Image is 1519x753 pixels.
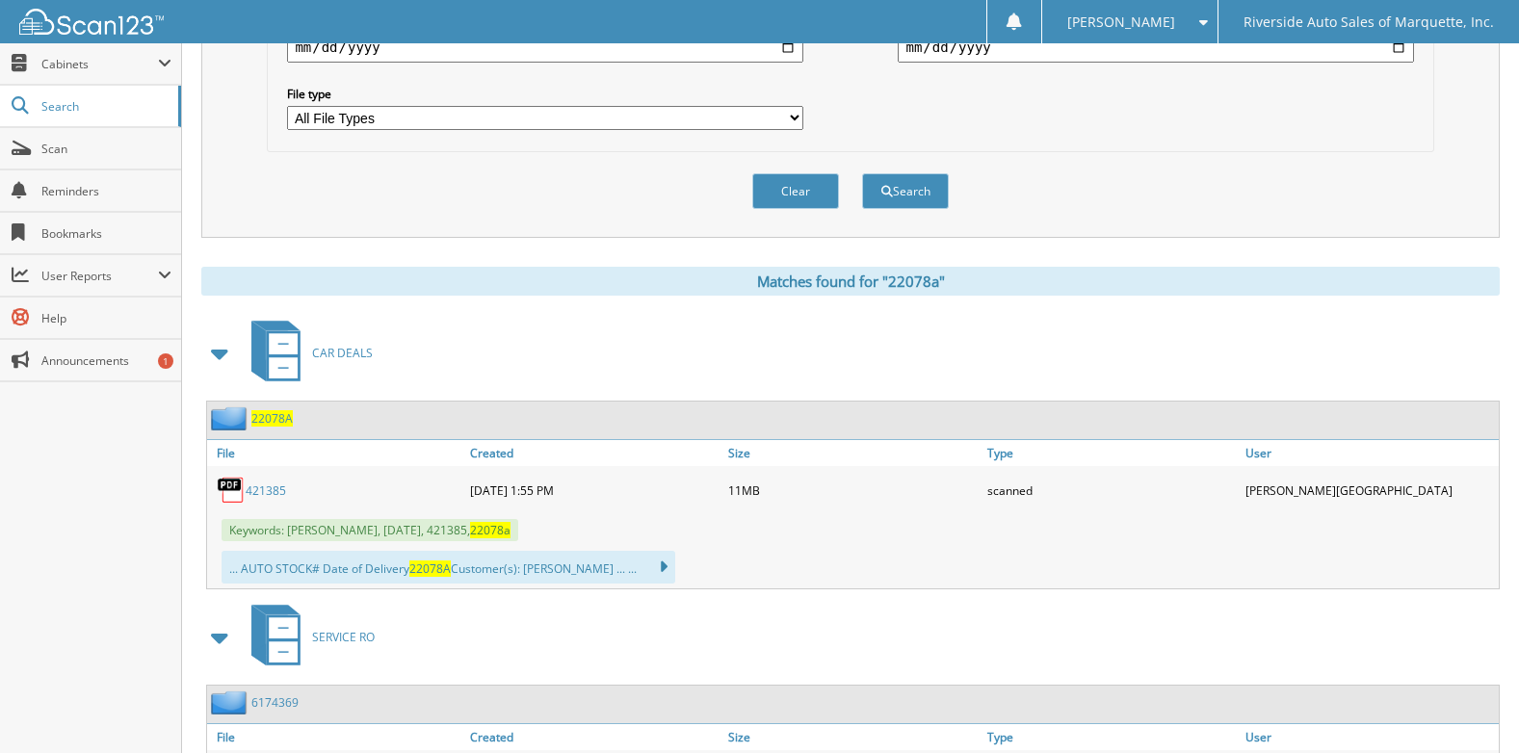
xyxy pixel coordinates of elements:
[982,724,1241,750] a: Type
[158,353,173,369] div: 1
[246,482,286,499] a: 421385
[465,440,723,466] a: Created
[41,268,158,284] span: User Reports
[41,98,169,115] span: Search
[409,560,451,577] span: 22078A
[723,724,982,750] a: Size
[898,32,1413,63] input: end
[41,183,171,199] span: Reminders
[465,724,723,750] a: Created
[41,141,171,157] span: Scan
[723,440,982,466] a: Size
[1241,471,1499,509] div: [PERSON_NAME][GEOGRAPHIC_DATA]
[19,9,164,35] img: scan123-logo-white.svg
[1241,724,1499,750] a: User
[982,471,1241,509] div: scanned
[211,690,251,714] img: folder2.png
[862,173,949,209] button: Search
[1067,16,1175,28] span: [PERSON_NAME]
[312,345,373,361] span: CAR DEALS
[1241,440,1499,466] a: User
[470,522,511,538] span: 22078a
[240,315,373,391] a: CAR DEALS
[251,410,293,427] a: 22078A
[312,629,375,645] span: SERVICE RO
[207,440,465,466] a: File
[41,310,171,326] span: Help
[251,694,299,711] a: 6174369
[723,471,982,509] div: 11MB
[41,225,171,242] span: Bookmarks
[217,476,246,505] img: PDF.png
[465,471,723,509] div: [DATE] 1:55 PM
[287,32,802,63] input: start
[41,352,171,369] span: Announcements
[287,86,802,102] label: File type
[1244,16,1494,28] span: Riverside Auto Sales of Marquette, Inc.
[222,551,675,584] div: ... AUTO STOCK# Date of Delivery Customer(s): [PERSON_NAME] ... ...
[201,267,1500,296] div: Matches found for "22078a"
[41,56,158,72] span: Cabinets
[240,599,375,675] a: SERVICE RO
[982,440,1241,466] a: Type
[222,519,518,541] span: Keywords: [PERSON_NAME], [DATE], 421385,
[1423,661,1519,753] iframe: Chat Widget
[752,173,839,209] button: Clear
[207,724,465,750] a: File
[211,406,251,430] img: folder2.png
